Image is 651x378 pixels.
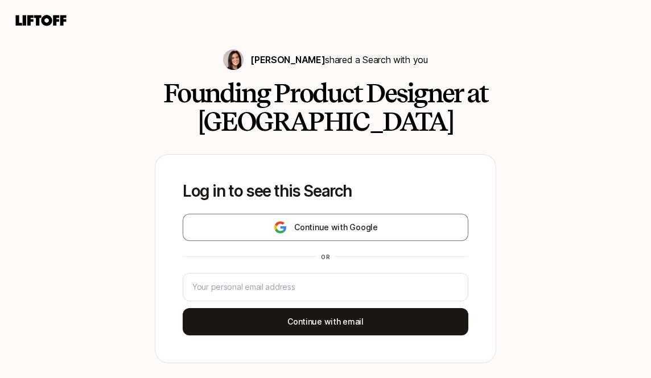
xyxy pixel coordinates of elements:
[183,182,468,200] p: Log in to see this Search
[250,54,325,65] span: [PERSON_NAME]
[183,308,468,335] button: Continue with email
[192,280,459,294] input: Your personal email address
[155,79,496,136] h2: Founding Product Designer at [GEOGRAPHIC_DATA]
[223,49,244,70] img: 71d7b91d_d7cb_43b4_a7ea_a9b2f2cc6e03.jpg
[316,252,335,261] div: or
[273,221,287,234] img: google-logo
[183,214,468,241] button: Continue with Google
[250,52,427,67] p: shared a Search with you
